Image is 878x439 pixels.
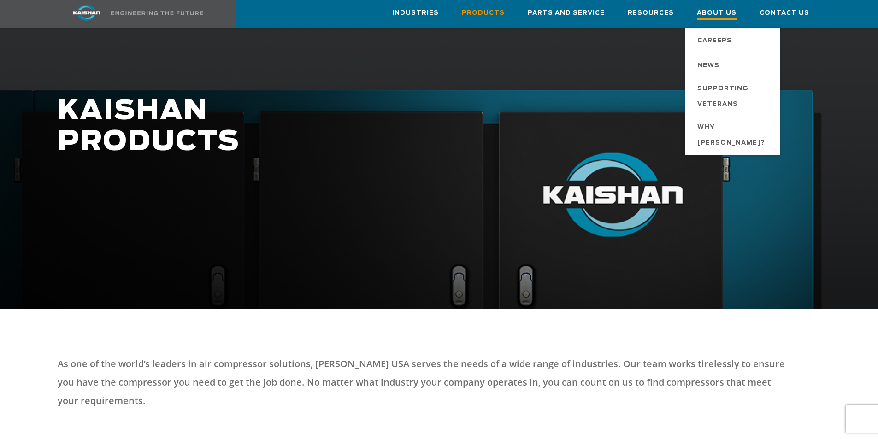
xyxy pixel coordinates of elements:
[528,0,605,25] a: Parts and Service
[528,8,605,18] span: Parts and Service
[697,33,732,49] span: Careers
[688,28,780,53] a: Careers
[760,8,809,18] span: Contact Us
[58,96,692,158] h1: KAISHAN PRODUCTS
[697,81,771,112] span: Supporting Veterans
[111,11,203,15] img: Engineering the future
[392,0,439,25] a: Industries
[52,5,121,21] img: kaishan logo
[688,53,780,77] a: News
[392,8,439,18] span: Industries
[58,355,790,410] p: As one of the world’s leaders in air compressor solutions, [PERSON_NAME] USA serves the needs of ...
[697,8,737,20] span: About Us
[462,8,505,18] span: Products
[697,120,771,151] span: Why [PERSON_NAME]?
[688,77,780,116] a: Supporting Veterans
[760,0,809,25] a: Contact Us
[697,0,737,27] a: About Us
[697,58,719,74] span: News
[462,0,505,25] a: Products
[688,116,780,155] a: Why [PERSON_NAME]?
[628,0,674,25] a: Resources
[628,8,674,18] span: Resources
